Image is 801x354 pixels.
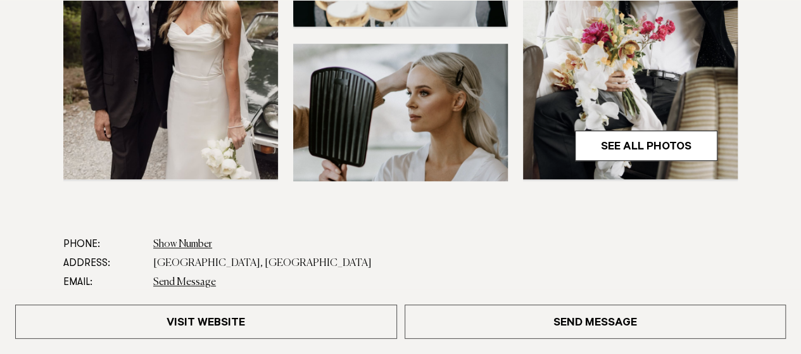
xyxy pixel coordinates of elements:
dt: Email: [63,273,143,292]
a: Visit Website [15,305,397,339]
a: Send Message [405,305,786,339]
dt: Phone: [63,235,143,254]
dt: Address: [63,254,143,273]
dd: [GEOGRAPHIC_DATA], [GEOGRAPHIC_DATA] [153,254,738,273]
a: See All Photos [575,130,717,161]
a: Show Number [153,239,212,250]
a: Send Message [153,277,216,288]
